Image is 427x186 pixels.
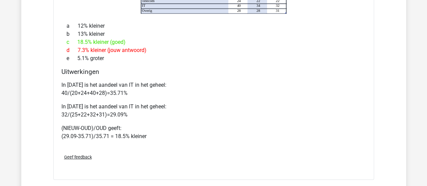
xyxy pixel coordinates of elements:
tspan: 40 [237,4,241,8]
div: 18.5% kleiner (goed) [61,38,366,46]
tspan: 28 [256,9,260,13]
tspan: Overig [142,9,152,13]
div: 7.3% kleiner (jouw antwoord) [61,46,366,54]
div: 12% kleiner [61,22,366,30]
p: In [DATE] is het aandeel van IT in het geheel: 40/(20+24+40+28)=35.71% [61,81,366,97]
p: In [DATE] is het aandeel van IT in het geheel: 32/(25+22+32+31)=29.09% [61,103,366,119]
span: Geef feedback [64,155,92,160]
tspan: IT [142,4,145,8]
tspan: 32 [275,4,279,8]
tspan: 34 [256,4,260,8]
tspan: 31 [275,9,279,13]
h4: Uitwerkingen [61,68,366,76]
span: b [66,30,78,38]
div: 13% kleiner [61,30,366,38]
div: 5.1% groter [61,54,366,62]
tspan: 28 [237,9,241,13]
span: d [66,46,78,54]
p: (NIEUW-OUD)/OUD geeft: (29.09-35.71)/35.71 = 18.5% kleiner [61,124,366,140]
span: a [66,22,78,30]
span: c [66,38,77,46]
span: e [66,54,77,62]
